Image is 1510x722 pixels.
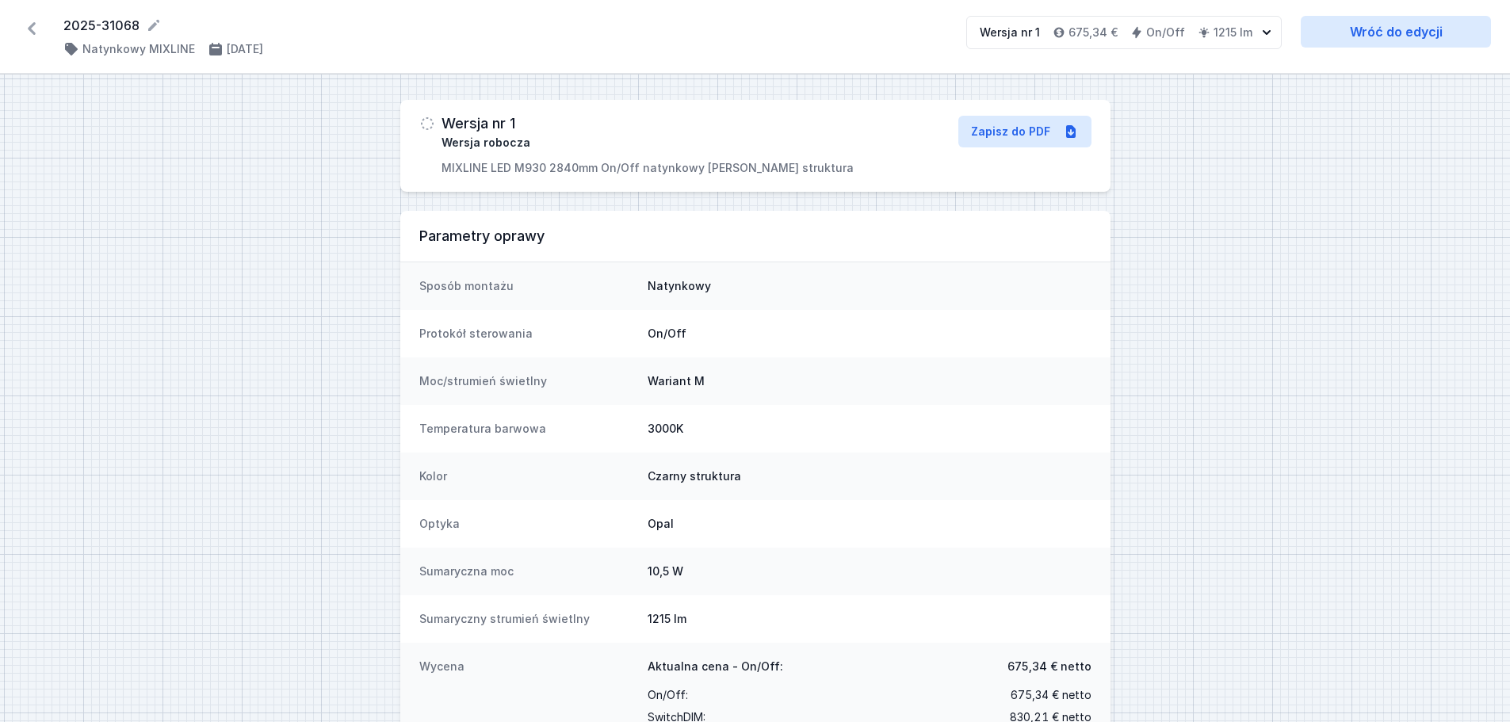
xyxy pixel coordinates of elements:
dd: On/Off [648,326,1091,342]
h3: Parametry oprawy [419,227,1091,246]
h4: On/Off [1146,25,1185,40]
dt: Optyka [419,516,635,532]
dd: Czarny struktura [648,468,1091,484]
img: draft.svg [419,116,435,132]
dd: Wariant M [648,373,1091,389]
span: Aktualna cena - On/Off: [648,659,783,674]
h4: 675,34 € [1068,25,1118,40]
dd: Natynkowy [648,278,1091,294]
dt: Moc/strumień świetlny [419,373,635,389]
dt: Protokół sterowania [419,326,635,342]
button: Wersja nr 1675,34 €On/Off1215 lm [966,16,1282,49]
h3: Wersja nr 1 [442,116,515,132]
button: Edytuj nazwę projektu [146,17,162,33]
form: 2025-31068 [63,16,947,35]
dt: Sposób montażu [419,278,635,294]
dt: Sumaryczny strumień świetlny [419,611,635,627]
dd: 3000K [648,421,1091,437]
dt: Kolor [419,468,635,484]
a: Wróć do edycji [1301,16,1491,48]
p: MIXLINE LED M930 2840mm On/Off natynkowy [PERSON_NAME] struktura [442,160,854,176]
dd: Opal [648,516,1091,532]
a: Zapisz do PDF [958,116,1091,147]
span: 675,34 € netto [1011,684,1091,706]
h4: Natynkowy MIXLINE [82,41,195,57]
div: Wersja nr 1 [980,25,1040,40]
h4: [DATE] [227,41,263,57]
span: 675,34 € netto [1007,659,1091,674]
span: On/Off : [648,684,688,706]
h4: 1215 lm [1214,25,1252,40]
dt: Sumaryczna moc [419,563,635,579]
span: Wersja robocza [442,135,530,151]
dd: 10,5 W [648,563,1091,579]
dt: Temperatura barwowa [419,421,635,437]
dd: 1215 lm [648,611,1091,627]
